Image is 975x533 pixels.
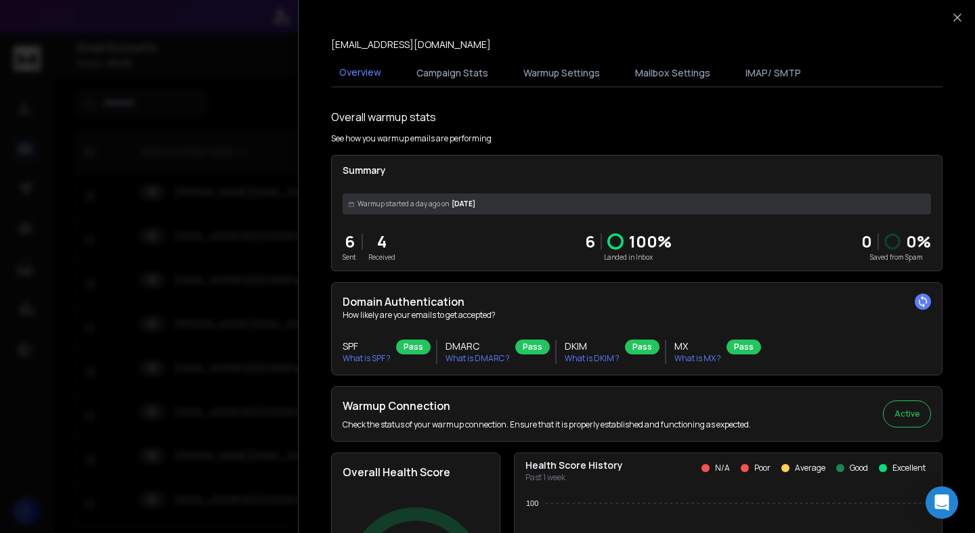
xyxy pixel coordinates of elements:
[446,353,510,364] p: What is DMARC ?
[343,419,751,430] p: Check the status of your warmup connection. Ensure that it is properly established and functionin...
[368,252,395,262] p: Received
[715,463,730,473] p: N/A
[331,57,389,89] button: Overview
[343,464,489,480] h2: Overall Health Score
[343,294,931,310] h2: Domain Authentication
[727,340,761,354] div: Pass
[926,486,958,519] div: Open Intercom Messenger
[892,463,926,473] p: Excellent
[629,231,672,252] p: 100 %
[343,193,931,214] div: [DATE]
[331,133,492,144] p: See how you warmup emails are performing
[446,340,510,353] h3: DMARC
[343,398,751,414] h2: Warmup Connection
[525,459,623,472] p: Health Score History
[627,58,718,88] button: Mailbox Settings
[343,340,391,353] h3: SPF
[343,231,356,252] p: 6
[565,340,620,353] h3: DKIM
[526,499,538,507] tspan: 100
[515,58,608,88] button: Warmup Settings
[754,463,771,473] p: Poor
[331,109,436,125] h1: Overall warmup stats
[408,58,496,88] button: Campaign Stats
[343,310,931,321] p: How likely are your emails to get accepted?
[357,199,449,209] span: Warmup started a day ago on
[343,252,356,262] p: Sent
[331,38,491,51] p: [EMAIL_ADDRESS][DOMAIN_NAME]
[674,353,721,364] p: What is MX ?
[565,353,620,364] p: What is DKIM ?
[625,340,659,354] div: Pass
[343,164,931,177] p: Summary
[396,340,431,354] div: Pass
[368,231,395,252] p: 4
[861,252,931,262] p: Saved from Spam
[343,353,391,364] p: What is SPF ?
[795,463,825,473] p: Average
[883,400,931,427] button: Active
[674,340,721,353] h3: MX
[861,230,872,252] strong: 0
[850,463,868,473] p: Good
[585,231,595,252] p: 6
[737,58,809,88] button: IMAP/ SMTP
[515,340,550,354] div: Pass
[585,252,672,262] p: Landed in Inbox
[525,472,623,483] p: Past 1 week
[906,231,931,252] p: 0 %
